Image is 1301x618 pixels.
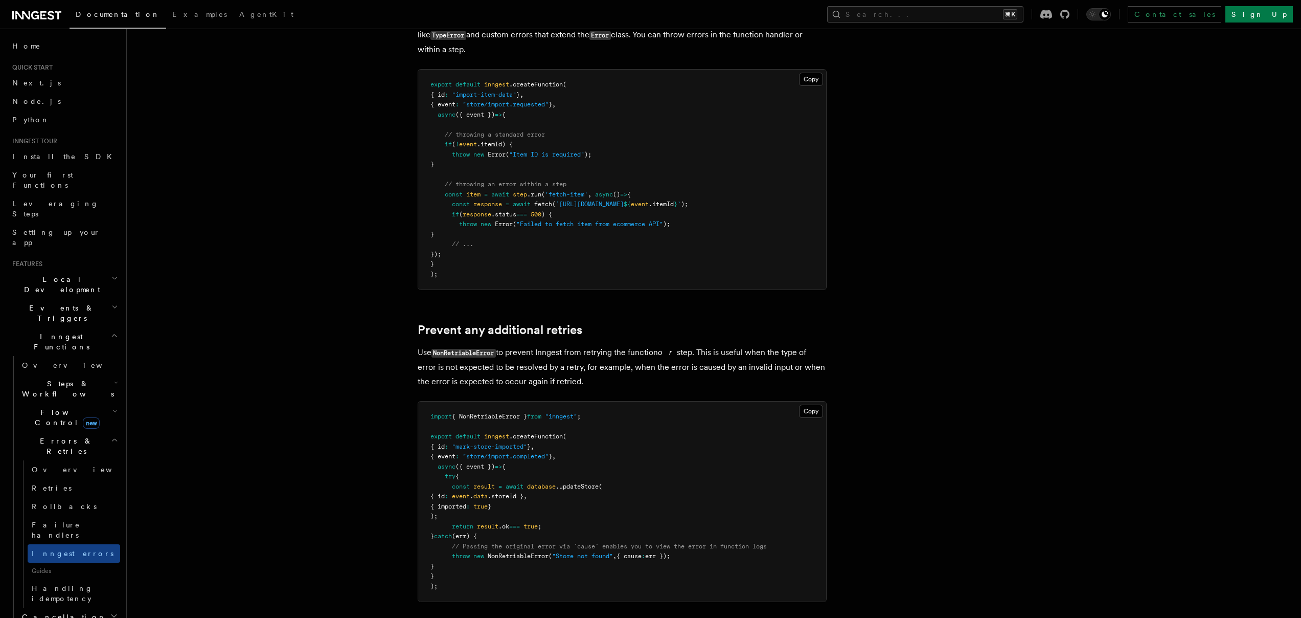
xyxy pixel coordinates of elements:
span: ( [563,433,566,440]
span: Inngest Functions [8,332,110,352]
span: { event [430,453,455,460]
span: if [445,141,452,148]
span: response [473,201,502,208]
span: ( [563,81,566,88]
span: throw [452,553,470,560]
span: ({ event }) [455,111,495,118]
a: Setting up your app [8,223,120,252]
span: (err) { [452,533,477,540]
span: ( [452,141,455,148]
p: All objects are handled by Inngest and . This includes all standard errors like and custom errors... [418,13,827,57]
span: ); [430,583,438,590]
span: Inngest errors [32,549,113,558]
span: , [520,91,523,98]
span: ( [459,211,463,218]
a: Your first Functions [8,166,120,194]
span: .run [527,191,541,198]
span: "store/import.completed" [463,453,549,460]
span: : [445,443,448,450]
span: ( [513,220,516,228]
span: .itemId) { [477,141,513,148]
span: "Item ID is required" [509,151,584,158]
button: Local Development [8,270,120,299]
span: Local Development [8,274,111,295]
span: import [430,413,452,420]
span: ( [506,151,509,158]
span: { [627,191,631,198]
span: item [466,191,481,198]
span: event [631,201,649,208]
span: Home [12,41,41,51]
span: ` [677,201,681,208]
span: Install the SDK [12,152,118,161]
span: } [516,91,520,98]
span: Examples [172,10,227,18]
span: // ... [452,240,473,248]
span: true [473,503,488,510]
a: Contact sales [1128,6,1221,23]
span: true [523,523,538,530]
span: } [430,260,434,268]
span: Node.js [12,97,61,105]
span: = [484,191,488,198]
span: } [549,101,552,108]
span: return [452,523,473,530]
button: Toggle dark mode [1086,8,1111,20]
a: Sign Up [1225,6,1293,23]
span: Overview [32,466,137,474]
button: Search...⌘K [827,6,1023,23]
span: Error [488,151,506,158]
span: } [488,503,491,510]
a: Python [8,111,120,129]
span: Overview [22,361,127,369]
span: inngest [484,433,509,440]
span: Python [12,116,50,124]
span: === [516,211,527,218]
span: () [613,191,620,198]
span: Your first Functions [12,171,73,189]
span: 500 [531,211,541,218]
span: , [613,553,617,560]
a: Overview [28,460,120,479]
span: ({ event }) [455,463,495,470]
span: ; [577,413,581,420]
a: Next.js [8,74,120,92]
button: Events & Triggers [8,299,120,327]
a: Prevent any additional retries [418,323,582,337]
span: ); [584,151,591,158]
span: { imported [430,503,466,510]
span: , [523,493,527,500]
span: { [502,111,506,118]
span: Setting up your app [12,228,100,247]
code: NonRetriableError [431,349,496,358]
span: async [595,191,613,198]
button: Errors & Retries [18,432,120,460]
span: ${ [624,201,631,208]
span: Failure handlers [32,521,80,539]
span: ; [538,523,541,530]
span: default [455,81,481,88]
span: ( [549,553,552,560]
span: , [588,191,591,198]
span: const [445,191,463,198]
span: .storeId } [488,493,523,500]
span: Errors & Retries [18,436,111,456]
span: { id [430,91,445,98]
span: .createFunction [509,433,563,440]
span: : [455,101,459,108]
span: : [466,503,470,510]
span: export [430,433,452,440]
span: => [495,463,502,470]
a: Install the SDK [8,147,120,166]
button: Steps & Workflows [18,374,120,403]
span: "inngest" [545,413,577,420]
span: err }); [645,553,670,560]
span: database [527,483,556,490]
span: Guides [28,563,120,579]
span: { id [430,493,445,500]
span: ); [430,513,438,520]
span: // throwing an error within a step [445,181,566,188]
button: Copy [799,405,823,418]
span: AgentKit [239,10,293,18]
span: ! [455,141,459,148]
